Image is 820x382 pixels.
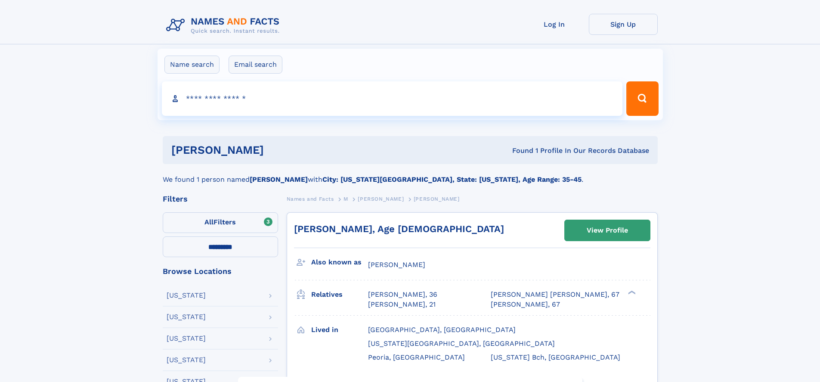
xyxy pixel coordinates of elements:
[589,14,658,35] a: Sign Up
[163,164,658,185] div: We found 1 person named with .
[163,14,287,37] img: Logo Names and Facts
[171,145,388,155] h1: [PERSON_NAME]
[294,224,504,234] a: [PERSON_NAME], Age [DEMOGRAPHIC_DATA]
[414,196,460,202] span: [PERSON_NAME]
[163,267,278,275] div: Browse Locations
[163,212,278,233] label: Filters
[368,326,516,334] span: [GEOGRAPHIC_DATA], [GEOGRAPHIC_DATA]
[626,81,658,116] button: Search Button
[491,300,560,309] a: [PERSON_NAME], 67
[358,193,404,204] a: [PERSON_NAME]
[311,255,368,270] h3: Also known as
[368,300,436,309] a: [PERSON_NAME], 21
[167,335,206,342] div: [US_STATE]
[167,292,206,299] div: [US_STATE]
[167,357,206,363] div: [US_STATE]
[204,218,214,226] span: All
[167,314,206,320] div: [US_STATE]
[343,193,348,204] a: M
[358,196,404,202] span: [PERSON_NAME]
[343,196,348,202] span: M
[520,14,589,35] a: Log In
[164,56,220,74] label: Name search
[368,339,555,348] span: [US_STATE][GEOGRAPHIC_DATA], [GEOGRAPHIC_DATA]
[250,175,308,183] b: [PERSON_NAME]
[163,195,278,203] div: Filters
[162,81,623,116] input: search input
[322,175,582,183] b: City: [US_STATE][GEOGRAPHIC_DATA], State: [US_STATE], Age Range: 35-45
[368,261,425,269] span: [PERSON_NAME]
[311,323,368,337] h3: Lived in
[491,353,620,361] span: [US_STATE] Bch, [GEOGRAPHIC_DATA]
[491,290,619,299] a: [PERSON_NAME] [PERSON_NAME], 67
[368,290,437,299] a: [PERSON_NAME], 36
[229,56,282,74] label: Email search
[287,193,334,204] a: Names and Facts
[368,353,465,361] span: Peoria, [GEOGRAPHIC_DATA]
[311,287,368,302] h3: Relatives
[565,220,650,241] a: View Profile
[388,146,649,155] div: Found 1 Profile In Our Records Database
[587,221,628,240] div: View Profile
[626,290,636,295] div: ❯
